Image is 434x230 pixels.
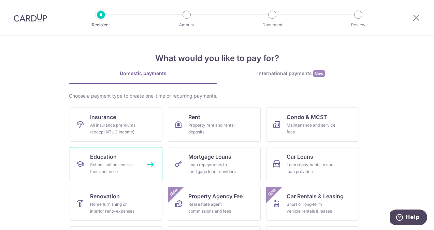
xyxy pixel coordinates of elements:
[70,147,162,181] a: EducationSchool, tuition, course fees and more
[15,5,29,11] span: Help
[266,187,359,221] a: Car Rentals & LeasingShort or long‑term vehicle rentals & leasesNew
[90,161,139,175] div: School, tuition, course fees and more
[313,70,325,77] span: New
[14,14,47,22] img: CardUp
[287,113,327,121] span: Condo & MCST
[90,113,116,121] span: Insurance
[188,153,231,161] span: Mortgage Loans
[390,210,427,227] iframe: Opens a widget where you can find more information
[76,21,126,28] p: Recipient
[287,161,336,175] div: Loan repayments to car loan providers
[188,201,237,215] div: Real estate agent commissions and fees
[168,147,261,181] a: Mortgage LoansLoan repayments to mortgage loan providers
[90,201,139,215] div: Home furnishing or interior reno-expenses
[70,107,162,142] a: InsuranceAll insurance premiums (except NTUC Income)
[217,70,365,77] div: International payments
[161,21,212,28] p: Amount
[287,192,344,200] span: Car Rentals & Leasing
[90,192,120,200] span: Renovation
[266,187,278,198] span: New
[90,122,139,135] div: All insurance premiums (except NTUC Income)
[69,92,365,99] div: Choose a payment type to create one-time or recurring payments.
[168,107,261,142] a: RentProperty rent and rental deposits
[287,153,313,161] span: Car Loans
[287,201,336,215] div: Short or long‑term vehicle rentals & leases
[70,187,162,221] a: RenovationHome furnishing or interior reno-expenses
[247,21,298,28] p: Document
[287,122,336,135] div: Maintenance and service fees
[188,122,237,135] div: Property rent and rental deposits
[266,107,359,142] a: Condo & MCSTMaintenance and service fees
[188,113,200,121] span: Rent
[188,192,243,200] span: Property Agency Fee
[168,187,179,198] span: New
[188,161,237,175] div: Loan repayments to mortgage loan providers
[90,153,117,161] span: Education
[69,52,365,64] h4: What would you like to pay for?
[266,147,359,181] a: Car LoansLoan repayments to car loan providers
[333,21,384,28] p: Review
[69,70,217,77] div: Domestic payments
[168,187,261,221] a: Property Agency FeeReal estate agent commissions and feesNew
